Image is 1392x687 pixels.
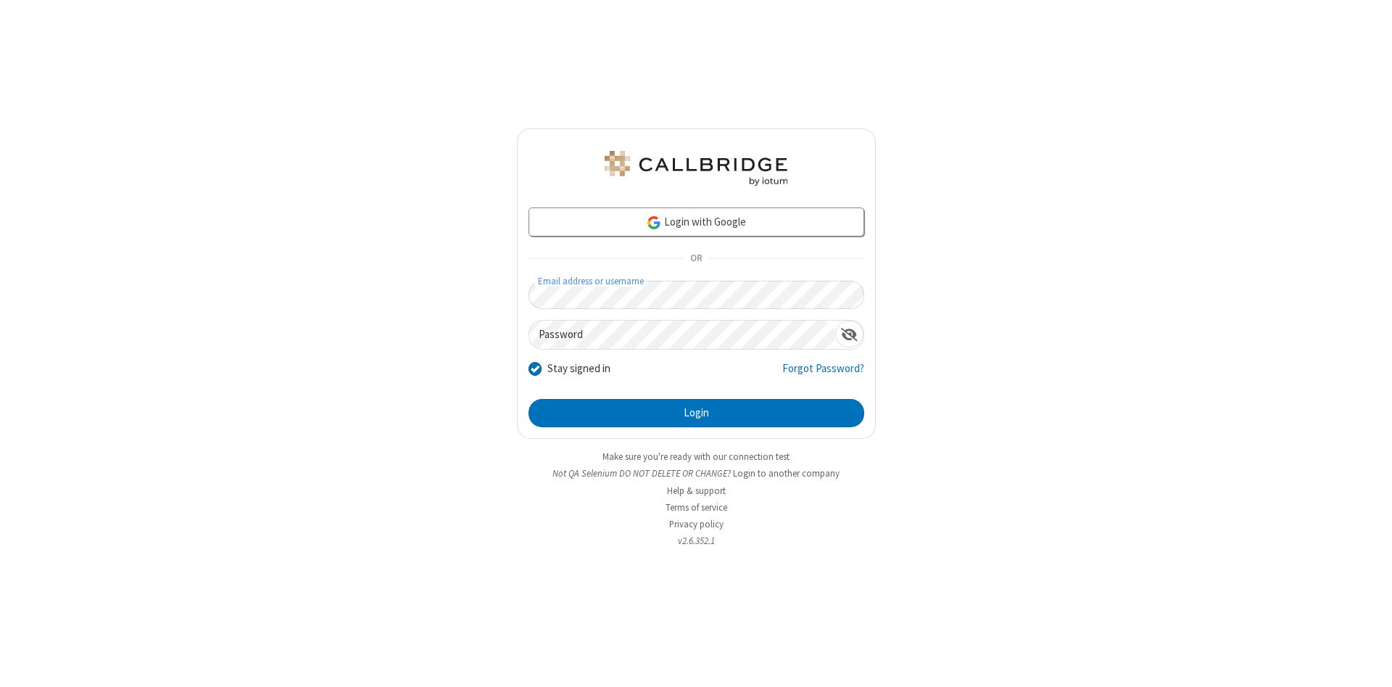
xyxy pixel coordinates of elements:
button: Login to another company [733,466,840,480]
li: v2.6.352.1 [517,534,876,548]
label: Stay signed in [547,361,610,377]
img: QA Selenium DO NOT DELETE OR CHANGE [602,151,790,186]
li: Not QA Selenium DO NOT DELETE OR CHANGE? [517,466,876,480]
a: Make sure you're ready with our connection test [602,451,790,463]
a: Forgot Password? [782,361,864,388]
a: Terms of service [666,501,727,514]
button: Login [529,399,864,428]
a: Help & support [667,485,726,497]
span: OR [684,249,708,269]
img: google-icon.png [646,215,662,231]
input: Email address or username [529,281,864,309]
a: Privacy policy [669,518,724,530]
input: Password [529,321,835,349]
a: Login with Google [529,207,864,236]
div: Show password [835,321,863,347]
